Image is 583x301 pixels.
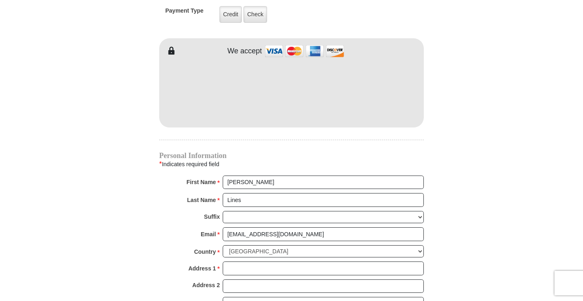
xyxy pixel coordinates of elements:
[188,263,216,274] strong: Address 1
[219,6,242,23] label: Credit
[228,47,262,56] h4: We accept
[201,228,216,240] strong: Email
[204,211,220,222] strong: Suffix
[243,6,267,23] label: Check
[187,194,216,206] strong: Last Name
[192,279,220,291] strong: Address 2
[165,7,204,18] h5: Payment Type
[186,176,216,188] strong: First Name
[264,42,345,60] img: credit cards accepted
[194,246,216,257] strong: Country
[159,152,424,159] h4: Personal Information
[159,159,424,169] div: Indicates required field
